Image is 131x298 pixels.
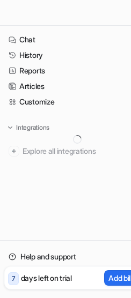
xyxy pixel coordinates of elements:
img: explore all integrations [9,146,19,157]
button: Integrations [4,122,53,133]
p: Integrations [16,123,49,132]
p: days left on trial [21,272,72,284]
p: 7 [12,274,15,284]
img: expand menu [6,124,14,131]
